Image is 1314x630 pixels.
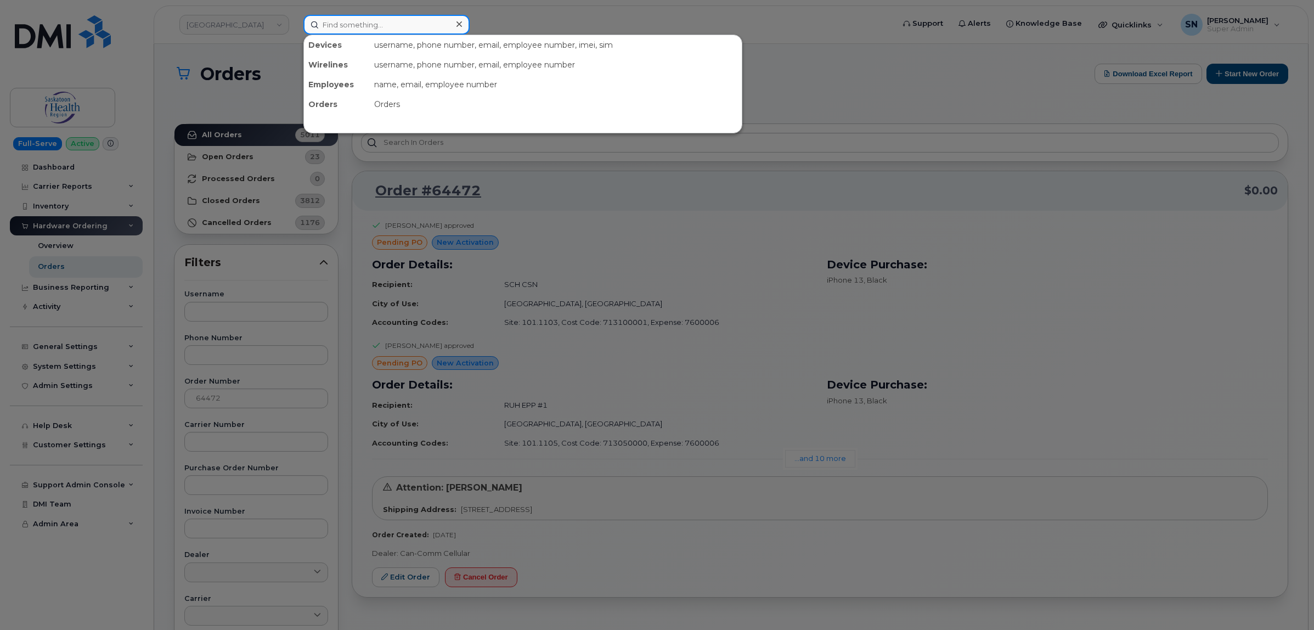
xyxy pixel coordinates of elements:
[370,94,742,114] div: Orders
[304,35,370,55] div: Devices
[370,35,742,55] div: username, phone number, email, employee number, imei, sim
[304,75,370,94] div: Employees
[304,94,370,114] div: Orders
[370,75,742,94] div: name, email, employee number
[304,55,370,75] div: Wirelines
[370,55,742,75] div: username, phone number, email, employee number
[1266,582,1306,622] iframe: Messenger Launcher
